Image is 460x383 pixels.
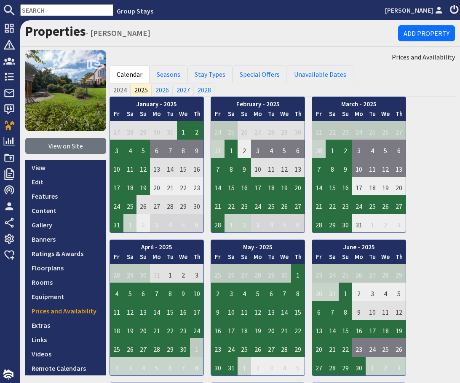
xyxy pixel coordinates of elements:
[110,158,123,177] td: 10
[150,214,163,232] td: 3
[379,320,393,338] td: 18
[291,214,305,232] td: 6
[392,109,406,121] th: Th
[339,283,352,301] td: 1
[25,289,106,304] a: Equipment
[339,320,352,338] td: 15
[190,338,203,357] td: 1
[291,264,305,283] td: 1
[392,158,406,177] td: 13
[366,320,379,338] td: 17
[150,338,163,357] td: 28
[392,121,406,140] td: 27
[136,121,150,140] td: 29
[238,320,251,338] td: 18
[326,195,339,214] td: 22
[339,158,352,177] td: 9
[150,65,187,83] a: Seasons
[177,283,190,301] td: 9
[110,338,123,357] td: 25
[123,140,137,158] td: 4
[326,264,339,283] td: 24
[379,283,393,301] td: 4
[312,320,326,338] td: 13
[291,301,305,320] td: 15
[123,158,137,177] td: 11
[163,301,177,320] td: 15
[20,4,113,16] input: SEARCH
[25,50,106,131] img: JAYS ROOST's icon
[366,158,379,177] td: 11
[233,65,287,83] a: Special Offers
[123,252,137,264] th: Sa
[211,121,225,140] td: 24
[352,195,366,214] td: 24
[392,283,406,301] td: 5
[278,195,292,214] td: 26
[211,320,225,338] td: 16
[131,83,152,97] a: 2025
[366,109,379,121] th: Tu
[25,203,106,218] a: Content
[225,158,238,177] td: 8
[251,121,265,140] td: 27
[251,214,265,232] td: 3
[265,195,278,214] td: 25
[150,109,163,121] th: Mo
[251,283,265,301] td: 5
[278,140,292,158] td: 5
[211,158,225,177] td: 7
[326,121,339,140] td: 22
[211,252,225,264] th: Fr
[163,283,177,301] td: 8
[366,283,379,301] td: 3
[173,83,194,97] a: 2027
[379,158,393,177] td: 12
[163,320,177,338] td: 22
[25,361,106,375] a: Remote Calendars
[136,195,150,214] td: 26
[123,320,137,338] td: 19
[251,109,265,121] th: Mo
[366,301,379,320] td: 10
[211,214,225,232] td: 28
[123,283,137,301] td: 5
[278,301,292,320] td: 14
[190,301,203,320] td: 17
[225,177,238,195] td: 15
[123,264,137,283] td: 29
[238,195,251,214] td: 23
[136,158,150,177] td: 12
[339,301,352,320] td: 8
[291,109,305,121] th: Th
[352,158,366,177] td: 10
[190,195,203,214] td: 30
[278,158,292,177] td: 12
[211,97,305,109] th: February - 2025
[326,252,339,264] th: Sa
[211,264,225,283] td: 25
[25,275,106,289] a: Rooms
[265,121,278,140] td: 28
[136,252,150,264] th: Su
[190,283,203,301] td: 10
[312,283,326,301] td: 30
[136,283,150,301] td: 6
[150,264,163,283] td: 31
[251,252,265,264] th: Mo
[291,158,305,177] td: 13
[251,195,265,214] td: 24
[110,177,123,195] td: 17
[312,195,326,214] td: 21
[238,214,251,232] td: 2
[291,252,305,264] th: Th
[265,158,278,177] td: 11
[163,177,177,195] td: 21
[326,177,339,195] td: 15
[366,121,379,140] td: 25
[150,195,163,214] td: 27
[110,264,123,283] td: 28
[312,252,326,264] th: Fr
[326,158,339,177] td: 8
